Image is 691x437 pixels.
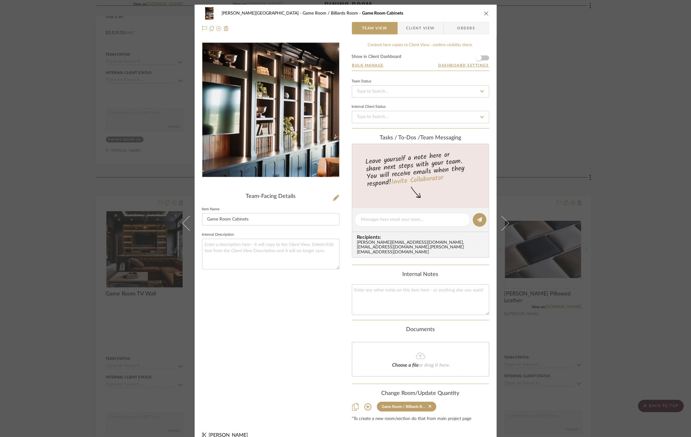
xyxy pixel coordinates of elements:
[352,417,489,422] div: *To create a new room/section do that from main project page
[352,390,489,397] div: Change Room/Update Quantity
[226,43,315,177] img: 0ecbc687-2fce-4541-bd01-72068fd611b0_436x436.jpg
[351,148,490,190] div: Leave yourself a note here or share next steps with your team. You will receive emails when they ...
[202,193,339,200] div: Team-Facing Details
[352,105,386,108] div: Internal Client Status
[357,240,486,255] div: [PERSON_NAME][EMAIL_ADDRESS][DOMAIN_NAME] , [EMAIL_ADDRESS][DOMAIN_NAME] , [PERSON_NAME][EMAIL_AD...
[352,63,384,68] button: Bulk Manage
[202,43,339,177] div: 0
[303,11,362,15] span: Game Room / Billiards Room
[202,213,339,225] input: Enter Item Name
[362,22,387,34] span: Team View
[352,111,489,123] input: Type to Search…
[224,26,229,31] img: Remove from project
[406,22,435,34] span: Client View
[352,42,489,48] div: Content here copies to Client View - confirm visibility there.
[392,363,419,368] span: Choose a file
[352,80,372,83] div: Team Status
[357,234,486,240] span: Recipients:
[362,11,404,15] span: Game Room Cabinets
[352,271,489,278] div: Internal Notes
[391,173,443,188] a: Invite Collaborator
[352,135,489,142] div: team Messaging
[222,11,303,15] span: [PERSON_NAME][GEOGRAPHIC_DATA]
[352,85,489,98] input: Type to Search…
[451,22,482,34] span: Orders
[382,404,425,409] div: Game Room / Billiards Room
[202,208,220,211] label: Item Name
[202,7,217,20] img: 0ecbc687-2fce-4541-bd01-72068fd611b0_48x40.jpg
[202,233,234,236] label: Internal Description
[484,11,489,16] button: close
[380,135,420,141] span: Tasks / To-Dos /
[352,326,489,333] div: Documents
[419,363,451,368] span: or drag it here.
[438,63,489,68] button: Dashboard Settings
